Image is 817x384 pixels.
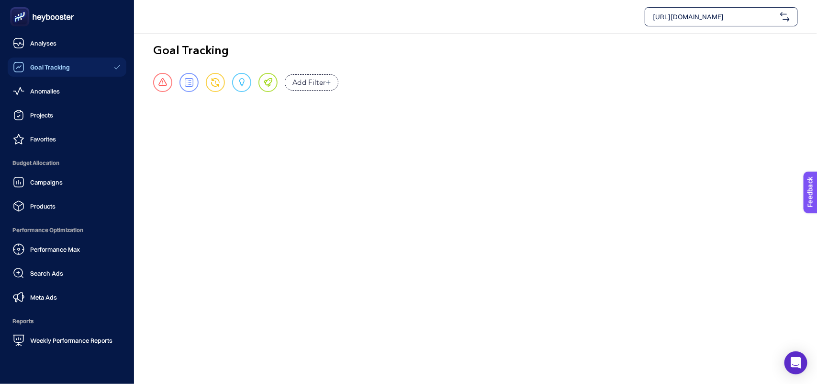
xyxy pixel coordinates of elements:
[30,269,63,277] span: Search Ads
[8,129,126,149] a: Favorites
[292,77,326,88] span: Add Filter
[8,312,126,331] span: Reports
[784,351,807,374] div: Open Intercom Messenger
[8,331,126,350] a: Weekly Performance Reports
[30,87,60,95] span: Anomalies
[8,240,126,259] a: Performance Max
[153,43,229,58] h2: Goal Tracking
[8,34,126,53] a: Analyses
[30,178,63,186] span: Campaigns
[30,337,112,344] span: Weekly Performance Reports
[8,264,126,283] a: Search Ads
[30,63,70,71] span: Goal Tracking
[6,3,36,11] span: Feedback
[8,173,126,192] a: Campaigns
[30,39,56,47] span: Analyses
[30,202,56,210] span: Products
[326,80,331,85] img: add filter
[8,153,126,173] span: Budget Allocation
[780,12,790,22] img: svg%3e
[30,293,57,301] span: Meta Ads
[30,245,80,253] span: Performance Max
[653,12,776,22] span: [URL][DOMAIN_NAME]
[30,135,56,143] span: Favorites
[8,105,126,125] a: Projects
[8,288,126,307] a: Meta Ads
[8,81,126,101] a: Anomalies
[8,58,126,77] a: Goal Tracking
[30,111,53,119] span: Projects
[8,221,126,240] span: Performance Optimization
[8,197,126,216] a: Products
